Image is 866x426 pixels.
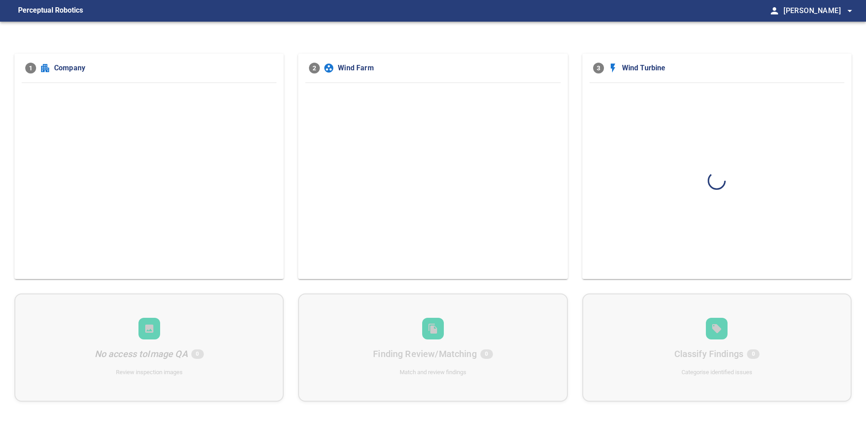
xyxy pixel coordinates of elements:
span: 2 [309,63,320,73]
span: arrow_drop_down [844,5,855,16]
span: person [769,5,780,16]
span: 3 [593,63,604,73]
span: Wind Turbine [622,63,841,73]
figcaption: Perceptual Robotics [18,4,83,18]
span: 1 [25,63,36,73]
span: Wind Farm [338,63,557,73]
span: Company [54,63,273,73]
button: [PERSON_NAME] [780,2,855,20]
span: [PERSON_NAME] [783,5,855,17]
